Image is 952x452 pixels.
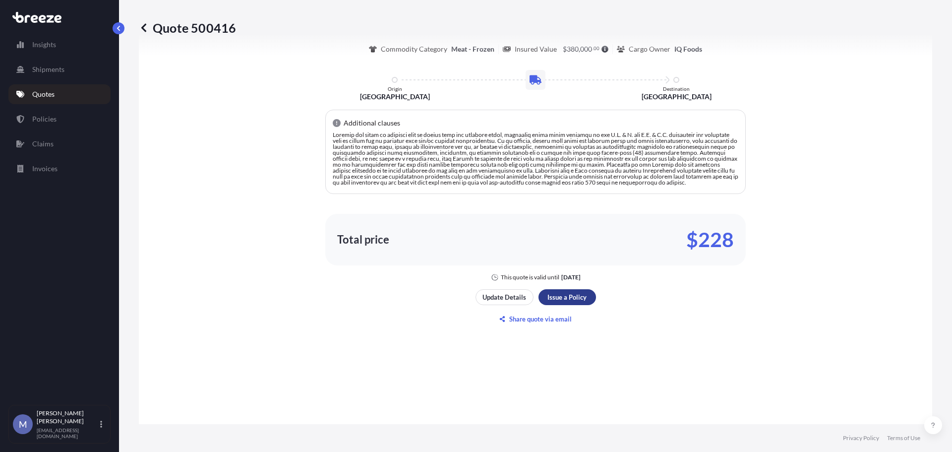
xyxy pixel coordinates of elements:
p: Share quote via email [509,314,572,324]
p: Issue a Policy [547,292,587,302]
p: [GEOGRAPHIC_DATA] [360,92,430,102]
a: Invoices [8,159,111,179]
p: Quotes [32,89,55,99]
p: Loremip dol sitam co adipisci elit se doeius temp inc utlabore etdol, magnaaliq enima minim venia... [333,132,738,186]
p: Origin [388,86,402,92]
p: Destination [663,86,690,92]
p: Additional clauses [344,118,400,128]
button: Share quote via email [476,311,596,327]
a: Privacy Policy [843,434,879,442]
p: Claims [32,139,54,149]
button: Update Details [476,289,534,305]
a: Insights [8,35,111,55]
span: M [19,419,27,429]
p: $228 [686,232,734,248]
p: [PERSON_NAME] [PERSON_NAME] [37,409,98,425]
p: [GEOGRAPHIC_DATA] [642,92,712,102]
p: Policies [32,114,57,124]
p: Invoices [32,164,58,174]
p: Update Details [482,292,526,302]
p: [EMAIL_ADDRESS][DOMAIN_NAME] [37,427,98,439]
p: Quote 500416 [139,20,236,36]
a: Shipments [8,60,111,79]
p: Insights [32,40,56,50]
p: This quote is valid until [501,273,559,281]
a: Policies [8,109,111,129]
a: Claims [8,134,111,154]
a: Terms of Use [887,434,920,442]
p: Shipments [32,65,64,74]
p: [DATE] [561,273,581,281]
button: Issue a Policy [538,289,596,305]
a: Quotes [8,84,111,104]
p: Total price [337,235,389,245]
